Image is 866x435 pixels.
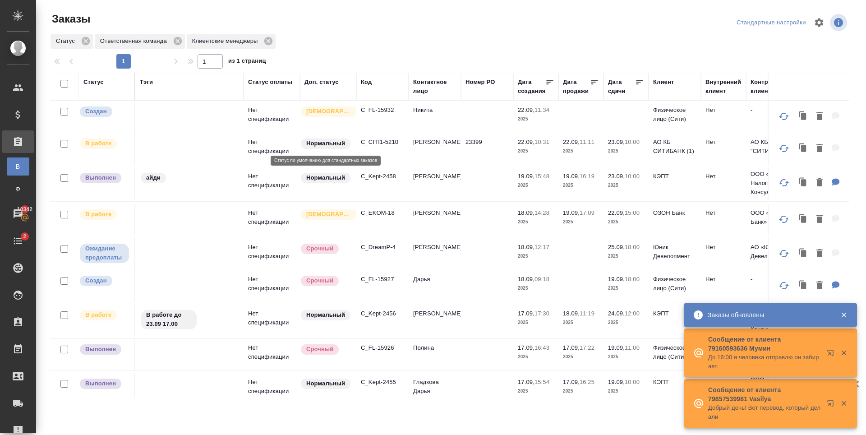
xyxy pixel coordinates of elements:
p: До 16:00 я человека отправлю он забирает. [708,353,821,371]
button: Открыть в новой вкладке [821,394,843,416]
td: Нет спецификации [244,238,300,270]
p: C_FL-15927 [361,275,404,284]
td: 23399 [461,133,513,165]
p: 09:18 [534,276,549,282]
span: Заказы [50,12,90,26]
div: Выставляется автоматически при создании заказа [79,106,130,118]
p: АО КБ "СИТИБАНК" [751,138,794,156]
p: 19.09, [608,344,625,351]
p: 2025 [608,318,644,327]
p: 2025 [518,147,554,156]
div: Выставляет ПМ после сдачи и проведения начислений. Последний этап для ПМа [79,172,130,184]
p: 17.09, [518,379,534,385]
div: айди [140,172,239,184]
p: В работе [85,139,111,148]
p: 2025 [563,217,599,227]
p: Выполнен [85,345,116,354]
p: 14:28 [534,209,549,216]
p: Нет [705,106,742,115]
button: Удалить [812,277,827,295]
p: айди [146,173,161,182]
p: ОЗОН Банк [653,208,696,217]
p: 17:09 [580,209,594,216]
p: C_FL-15926 [361,343,404,352]
p: Создан [85,276,107,285]
td: Нет спецификации [244,133,300,165]
p: Ожидание предоплаты [85,244,124,262]
p: 10:31 [534,139,549,145]
button: Удалить [812,174,827,192]
p: 2025 [563,387,599,396]
p: Клиентские менеджеры [192,37,261,46]
p: 2025 [563,318,599,327]
div: Статус [51,34,93,49]
td: Полина [409,339,461,370]
div: Выставляет ПМ после принятия заказа от КМа [79,138,130,150]
td: Нет спецификации [244,339,300,370]
div: Контактное лицо [413,78,456,96]
p: Сообщение от клиента 79857539981 Vasilya [708,385,821,403]
p: 2025 [608,387,644,396]
p: 17:30 [534,310,549,317]
p: 15:00 [625,209,640,216]
p: 2025 [518,352,554,361]
p: 2025 [608,252,644,261]
p: 17.09, [563,344,580,351]
button: Удалить [812,245,827,263]
p: C_FL-15932 [361,106,404,115]
p: Ответственная команда [100,37,170,46]
div: Контрагент клиента [751,78,794,96]
p: 15:48 [534,173,549,180]
p: АО «Юник Девелопмент» [751,243,794,261]
button: Обновить [773,208,795,230]
div: Статус [83,78,104,87]
p: 2025 [518,284,554,293]
div: Дата сдачи [608,78,635,96]
div: Выставляется автоматически, если на указанный объем услуг необходимо больше времени в стандартном... [300,243,352,255]
p: 11:00 [625,344,640,351]
td: [PERSON_NAME] [409,305,461,336]
p: C_CITI1-5210 [361,138,404,147]
p: 2025 [518,318,554,327]
a: 2 [2,230,34,252]
button: Удалить [812,107,827,126]
p: [DEMOGRAPHIC_DATA] [306,210,351,219]
p: Нет [705,138,742,147]
p: C_Kept-2456 [361,309,404,318]
td: [PERSON_NAME] [409,167,461,199]
p: 22.09, [563,139,580,145]
p: 11:11 [580,139,594,145]
p: ООО «ОЗОН Банк» [751,208,794,227]
p: 18:00 [625,276,640,282]
button: Обновить [773,106,795,127]
p: Сообщение от клиента 79160593636 Мумин [708,335,821,353]
div: В работе до 23.09 17.00 [140,309,239,330]
p: 12:17 [534,244,549,250]
a: 10342 [2,203,34,225]
div: Выставляется автоматически для первых 3 заказов нового контактного лица. Особое внимание [300,208,352,221]
td: [PERSON_NAME] [409,238,461,270]
p: Нормальный [306,139,345,148]
p: 2025 [518,252,554,261]
p: 25.09, [608,244,625,250]
p: 2025 [608,284,644,293]
p: 2025 [563,352,599,361]
span: 2 [18,232,32,241]
td: Никита [409,101,461,133]
p: 19.09, [608,276,625,282]
div: Код [361,78,372,87]
td: Нет спецификации [244,167,300,199]
div: Внутренний клиент [705,78,742,96]
p: 17.09, [563,379,580,385]
p: 10:00 [625,173,640,180]
p: Нет [705,172,742,181]
td: Дарья [409,270,461,302]
button: Клонировать [795,139,812,158]
p: Нет [705,243,742,252]
p: КЭПТ [653,378,696,387]
div: Выставляется автоматически при создании заказа [79,275,130,287]
span: 10342 [12,205,38,214]
p: 12:00 [625,310,640,317]
p: Выполнен [85,173,116,182]
p: 18:00 [625,244,640,250]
